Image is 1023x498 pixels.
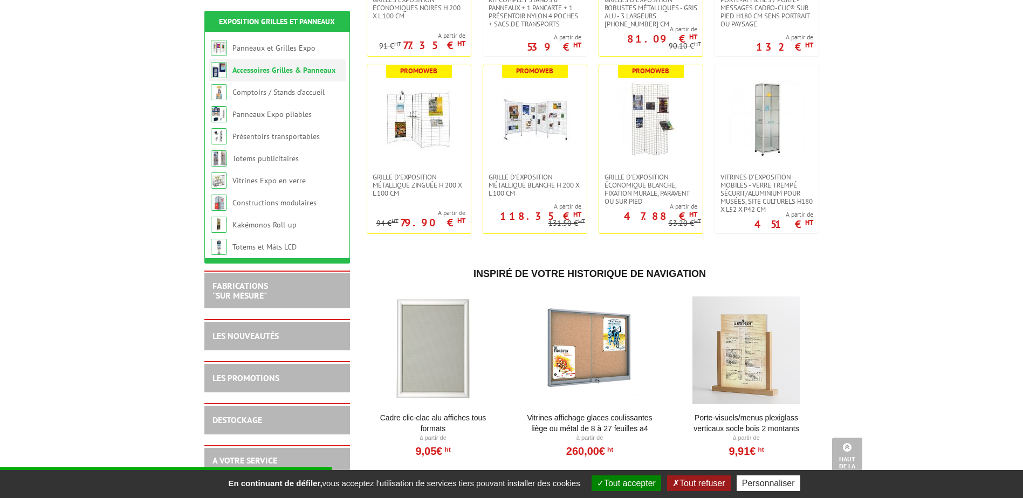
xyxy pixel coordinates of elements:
span: A partir de [527,33,581,41]
button: Tout refuser [667,475,730,491]
a: Kakémonos Roll-up [232,220,297,230]
span: Vitrines d'exposition mobiles - verre trempé sécurit/aluminium pour musées, site culturels H180 X... [720,173,813,213]
sup: HT [694,217,701,225]
a: LES NOUVEAUTÉS [212,330,279,341]
sup: HT [756,446,764,453]
a: Constructions modulaires [232,198,317,207]
button: Personnaliser (fenêtre modale) [737,475,800,491]
span: A partir de [599,25,697,33]
span: A partir de [379,31,465,40]
a: LES PROMOTIONS [212,372,279,383]
p: 77.35 € [403,42,465,49]
sup: HT [689,210,697,219]
sup: HT [457,216,465,225]
img: Panneaux et Grilles Expo [211,40,227,56]
p: 451 € [754,221,813,227]
img: Totems et Mâts LCD [211,239,227,255]
a: Panneaux et Grilles Expo [232,43,315,53]
span: Grille d'exposition métallique blanche H 200 x L 100 cm [489,173,581,197]
span: A partir de [754,210,813,219]
p: 90.10 € [669,42,701,50]
p: 91 € [379,42,401,50]
p: 131.50 € [548,219,585,227]
img: Grille d'exposition métallique blanche H 200 x L 100 cm [497,81,573,157]
span: Inspiré de votre historique de navigation [473,268,706,279]
img: Grille d'exposition métallique Zinguée H 200 x L 100 cm [381,81,457,157]
sup: HT [805,218,813,227]
p: 47.88 € [624,213,697,219]
a: 260,00€HT [566,448,613,454]
sup: HT [694,40,701,47]
b: Promoweb [400,66,437,75]
sup: HT [573,40,581,50]
img: Accessoires Grilles & Panneaux [211,62,227,78]
span: A partir de [483,202,581,211]
img: Comptoirs / Stands d'accueil [211,84,227,100]
p: 81.09 € [627,36,697,42]
a: Accessoires Grilles & Panneaux [232,65,335,75]
span: A partir de [599,202,697,211]
sup: HT [457,39,465,48]
sup: HT [578,217,585,225]
sup: HT [573,210,581,219]
b: Promoweb [516,66,553,75]
p: 132 € [756,44,813,50]
a: Cadre Clic-Clac Alu affiches tous formats [367,412,500,434]
img: Constructions modulaires [211,195,227,211]
a: Totems et Mâts LCD [232,242,297,252]
p: À partir de [367,434,500,442]
img: Grille d'exposition économique blanche, fixation murale, paravent ou sur pied [613,81,689,157]
a: Grille d'exposition économique blanche, fixation murale, paravent ou sur pied [599,173,703,205]
img: Présentoirs transportables [211,128,227,144]
a: Exposition Grilles et Panneaux [219,17,335,26]
sup: HT [605,446,613,453]
p: 539 € [527,44,581,50]
span: Grille d'exposition économique blanche, fixation murale, paravent ou sur pied [605,173,697,205]
img: Kakémonos Roll-up [211,217,227,233]
h2: A votre service [212,456,342,466]
p: 53.20 € [669,219,701,227]
sup: HT [394,40,401,47]
span: A partir de [376,209,465,217]
a: 9,05€HT [415,448,450,454]
sup: HT [392,217,399,225]
a: Vitrines Expo en verre [232,176,306,185]
a: DESTOCKAGE [212,414,262,425]
p: 118.35 € [500,213,581,219]
img: Vitrines Expo en verre [211,172,227,189]
sup: HT [442,446,450,453]
span: Grille d'exposition métallique Zinguée H 200 x L 100 cm [373,173,465,197]
p: À partir de [523,434,656,442]
img: Vitrines d'exposition mobiles - verre trempé sécurit/aluminium pour musées, site culturels H180 X... [729,81,805,157]
sup: HT [805,40,813,50]
a: Grille d'exposition métallique Zinguée H 200 x L 100 cm [367,173,471,197]
strong: En continuant de défiler, [228,479,322,488]
a: Porte-Visuels/Menus Plexiglass Verticaux Socle Bois 2 Montants [680,412,813,434]
span: vous acceptez l'utilisation de services tiers pouvant installer des cookies [223,479,585,488]
a: Panneaux Expo pliables [232,109,312,119]
img: Panneaux Expo pliables [211,106,227,122]
img: Totems publicitaires [211,150,227,167]
a: Haut de la page [832,438,862,482]
sup: HT [689,32,697,41]
a: FABRICATIONS"Sur Mesure" [212,280,268,301]
p: 79.90 € [400,219,465,226]
button: Tout accepter [592,475,661,491]
a: Grille d'exposition métallique blanche H 200 x L 100 cm [483,173,587,197]
a: Vitrines d'exposition mobiles - verre trempé sécurit/aluminium pour musées, site culturels H180 X... [715,173,819,213]
a: Totems publicitaires [232,154,299,163]
a: Comptoirs / Stands d'accueil [232,87,325,97]
b: Promoweb [632,66,669,75]
a: 9,91€HT [729,448,764,454]
p: 94 € [376,219,399,227]
a: Vitrines affichage glaces coulissantes liège ou métal de 8 à 27 feuilles A4 [523,412,656,434]
a: Présentoirs transportables [232,132,320,141]
p: À partir de [680,434,813,442]
span: A partir de [756,33,813,41]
